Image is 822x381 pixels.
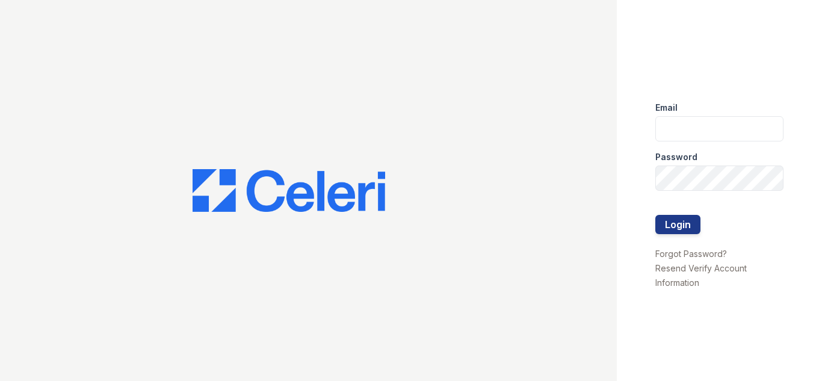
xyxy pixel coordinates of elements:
label: Password [655,151,697,163]
label: Email [655,102,678,114]
img: CE_Logo_Blue-a8612792a0a2168367f1c8372b55b34899dd931a85d93a1a3d3e32e68fde9ad4.png [193,169,385,212]
a: Forgot Password? [655,249,727,259]
a: Resend Verify Account Information [655,263,747,288]
button: Login [655,215,700,234]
